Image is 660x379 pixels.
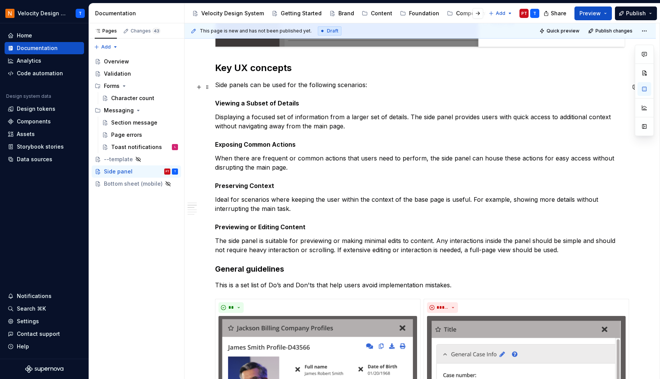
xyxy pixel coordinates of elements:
[17,118,51,125] div: Components
[2,5,87,21] button: Velocity Design System by NAVEXT
[215,236,625,254] p: The side panel is suitable for previewing or making minimal edits to content. Any interactions in...
[104,155,133,163] div: --template
[537,26,583,36] button: Quick preview
[189,7,267,19] a: Velocity Design System
[17,105,55,113] div: Design tokens
[79,10,82,16] div: T
[111,143,162,151] div: Toast notifications
[371,10,392,17] div: Content
[327,28,338,34] span: Draft
[5,55,84,67] a: Analytics
[397,7,442,19] a: Foundation
[5,290,84,302] button: Notifications
[540,6,571,20] button: Share
[17,343,29,350] div: Help
[17,155,52,163] div: Data sources
[579,10,601,17] span: Preview
[95,28,117,34] div: Pages
[215,223,306,231] strong: Previewing or Editing Content
[409,10,439,17] div: Foundation
[215,264,625,274] h3: General guidelines
[215,99,299,107] strong: Viewing a Subset of Details
[17,305,46,313] div: Search ⌘K
[17,44,58,52] div: Documentation
[17,317,39,325] div: Settings
[17,32,32,39] div: Home
[131,28,160,34] div: Changes
[175,143,176,151] div: L
[111,131,142,139] div: Page errors
[111,119,157,126] div: Section message
[215,154,625,190] p: When there are frequent or common actions that users need to perform, the side panel can house th...
[5,29,84,42] a: Home
[92,165,181,178] a: Side panelPTT
[281,10,322,17] div: Getting Started
[547,28,579,34] span: Quick preview
[101,44,111,50] span: Add
[104,70,131,78] div: Validation
[215,280,625,290] p: This is a set list of Do’s and Don'ts that help users avoid implementation mistakes.
[17,130,35,138] div: Assets
[269,7,325,19] a: Getting Started
[166,168,169,175] div: PT
[104,58,129,65] div: Overview
[359,7,395,19] a: Content
[215,195,625,232] p: Ideal for scenarios where keeping the user within the context of the base page is useful. For exa...
[104,168,133,175] div: Side panel
[586,26,636,36] button: Publish changes
[215,112,625,149] p: Displaying a focused set of information from a larger set of details. The side panel provides use...
[456,10,490,17] div: Components
[626,10,646,17] span: Publish
[17,143,64,151] div: Storybook stories
[99,141,181,153] a: Toast notificationsL
[92,153,181,165] a: --template
[18,10,66,17] div: Velocity Design System by NAVEX
[533,10,536,16] div: T
[92,178,181,190] a: Bottom sheet (mobile)
[326,7,357,19] a: Brand
[17,330,60,338] div: Contact support
[215,80,625,108] p: Side panels can be used for the following scenarios:
[174,168,176,175] div: T
[201,10,264,17] div: Velocity Design System
[5,328,84,340] button: Contact support
[99,117,181,129] a: Section message
[486,8,515,19] button: Add
[200,28,312,34] span: This page is new and has not been published yet.
[5,315,84,327] a: Settings
[444,7,493,19] a: Components
[574,6,612,20] button: Preview
[104,180,163,188] div: Bottom sheet (mobile)
[521,10,527,16] div: PT
[92,104,181,117] div: Messaging
[595,28,632,34] span: Publish changes
[5,67,84,79] a: Code automation
[92,55,181,190] div: Page tree
[104,82,120,90] div: Forms
[104,107,134,114] div: Messaging
[5,153,84,165] a: Data sources
[111,94,154,102] div: Character count
[25,365,63,373] svg: Supernova Logo
[6,93,51,99] div: Design system data
[215,141,296,148] strong: Exposing Common Actions
[92,55,181,68] a: Overview
[95,10,181,17] div: Documentation
[615,6,657,20] button: Publish
[99,129,181,141] a: Page errors
[551,10,566,17] span: Share
[92,68,181,80] a: Validation
[215,62,625,74] h2: Key UX concepts
[17,70,63,77] div: Code automation
[92,42,120,52] button: Add
[189,6,485,21] div: Page tree
[99,92,181,104] a: Character count
[17,292,52,300] div: Notifications
[5,115,84,128] a: Components
[152,28,160,34] span: 43
[5,303,84,315] button: Search ⌘K
[5,128,84,140] a: Assets
[496,10,505,16] span: Add
[5,340,84,353] button: Help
